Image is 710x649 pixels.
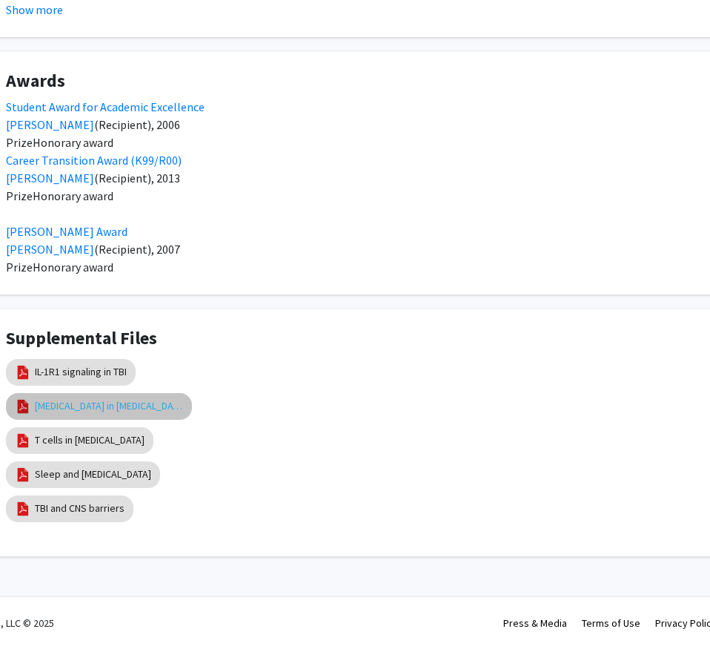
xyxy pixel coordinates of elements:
a: [PERSON_NAME] [6,171,94,185]
iframe: Chat [11,582,63,638]
a: [MEDICAL_DATA] in [MEDICAL_DATA] [35,398,183,414]
a: Terms of Use [582,616,640,630]
a: TBI and CNS barriers [35,501,125,516]
a: [PERSON_NAME] Award [6,224,127,239]
a: T cells in [MEDICAL_DATA] [35,432,145,448]
img: pdf_icon.png [15,364,31,380]
button: Show more [6,1,63,19]
a: Student Award for Academic Excellence [6,99,205,114]
a: [PERSON_NAME] [6,117,94,132]
a: Sleep and [MEDICAL_DATA] [35,467,151,482]
img: pdf_icon.png [15,398,31,415]
a: IL-1R1 signaling in TBI [35,364,127,380]
a: Press & Media [503,616,567,630]
img: pdf_icon.png [15,501,31,517]
img: pdf_icon.png [15,432,31,449]
a: Career Transition Award (K99/R00) [6,153,182,168]
img: pdf_icon.png [15,467,31,483]
a: [PERSON_NAME] [6,242,94,257]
